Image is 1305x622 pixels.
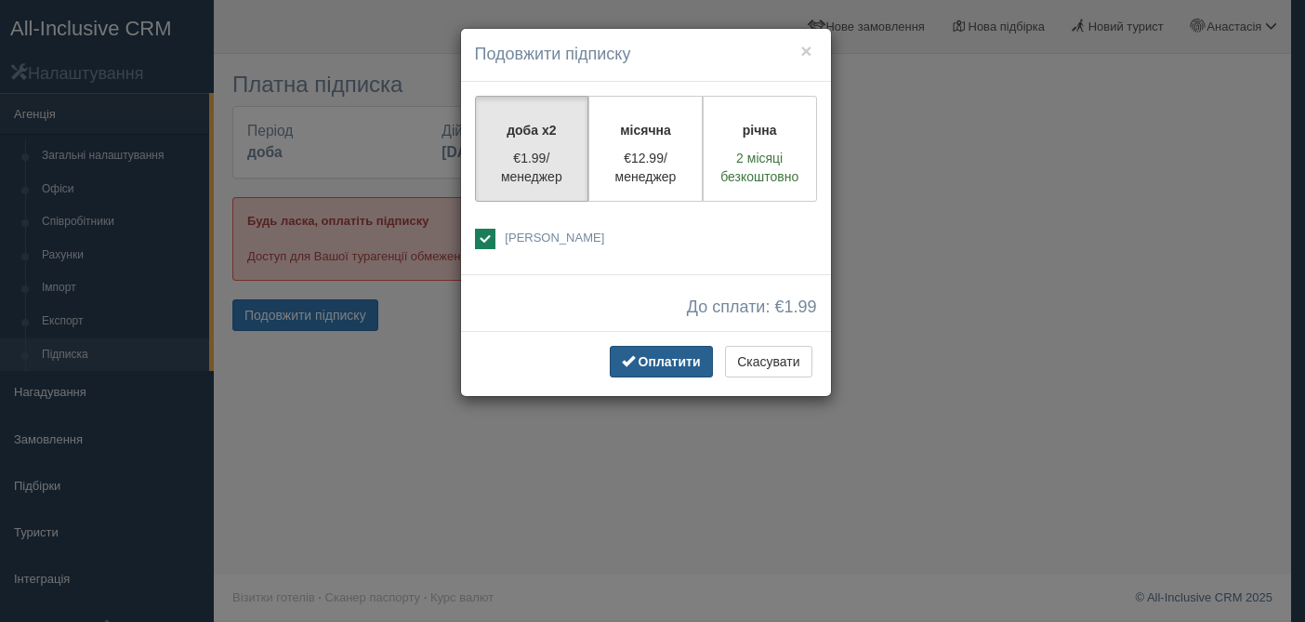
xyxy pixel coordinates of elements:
span: 1.99 [784,298,816,316]
span: Оплатити [639,354,701,369]
p: €12.99/менеджер [600,149,691,186]
p: річна [715,121,805,139]
button: Скасувати [725,346,811,377]
p: місячна [600,121,691,139]
h4: Подовжити підписку [475,43,817,67]
span: До сплати: € [687,298,817,317]
button: Оплатити [610,346,713,377]
p: €1.99/менеджер [487,149,577,186]
button: × [800,41,811,60]
p: 2 місяці безкоштовно [715,149,805,186]
span: [PERSON_NAME] [505,231,604,245]
p: доба x2 [487,121,577,139]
